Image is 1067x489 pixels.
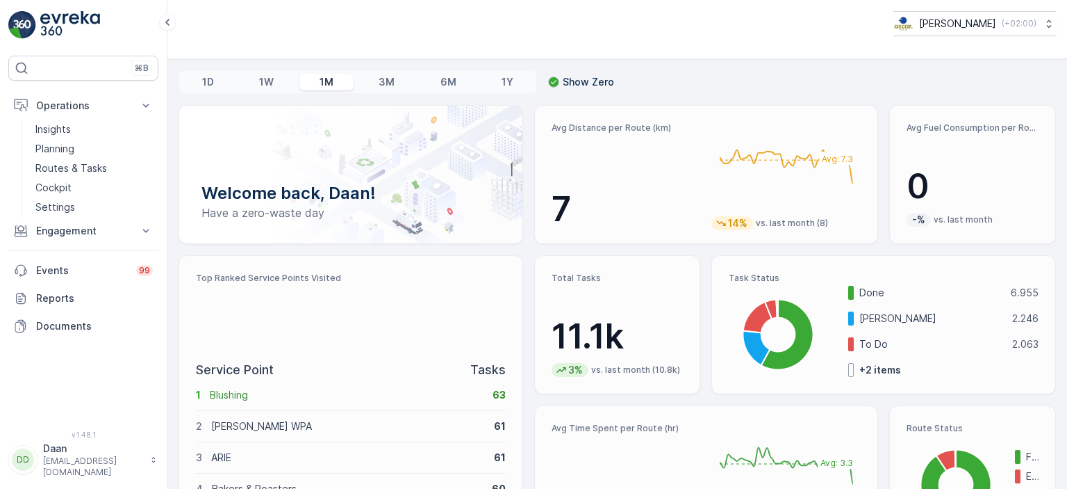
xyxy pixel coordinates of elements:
p: Engagement [36,224,131,238]
p: 7 [552,189,701,230]
p: 99 [139,265,150,276]
a: Routes & Tasks [30,159,158,178]
p: [PERSON_NAME] WPA [211,419,485,433]
p: Documents [36,319,153,333]
p: vs. last month [934,214,993,225]
p: Operations [36,99,131,113]
p: Planning [35,142,74,156]
button: Operations [8,92,158,120]
p: 61 [494,451,506,465]
p: [PERSON_NAME] [859,312,1003,326]
p: 2.063 [1012,337,1039,351]
p: vs. last month (10.8k) [591,364,680,376]
p: 2 [196,419,202,433]
p: Events [36,264,128,278]
p: Cockpit [35,181,72,195]
p: 1D [202,75,214,89]
p: 1 [196,388,201,402]
p: Blushing [210,388,483,402]
p: 63 [493,388,506,402]
p: Daan [43,442,143,456]
p: 61 [494,419,506,433]
p: To Do [859,337,1003,351]
p: Settings [35,200,75,214]
p: Top Ranked Service Points Visited [196,273,506,284]
p: Finished [1026,450,1039,464]
img: basis-logo_rgb2x.png [893,16,913,31]
p: 2.246 [1012,312,1039,326]
p: Total Tasks [552,273,684,284]
p: Done [859,286,1002,300]
a: Settings [30,198,158,217]
p: + 2 items [859,363,901,377]
p: Show Zero [563,75,614,89]
p: 3% [567,363,584,377]
p: Expired [1026,470,1039,483]
a: Reports [8,284,158,312]
p: 6M [440,75,456,89]
p: 0 [907,166,1039,207]
a: Cockpit [30,178,158,198]
p: ⌘B [135,63,149,74]
p: Service Point [196,360,274,380]
p: Routes & Tasks [35,161,107,175]
p: Avg Distance per Route (km) [552,122,701,134]
button: [PERSON_NAME](+02:00) [893,11,1056,36]
p: ARIE [211,451,485,465]
p: Reports [36,291,153,305]
p: 11.1k [552,316,684,358]
img: logo_light-DOdMpM7g.png [40,11,100,39]
p: [PERSON_NAME] [919,17,996,31]
p: 14% [727,216,749,230]
p: ( +02:00 ) [1002,18,1036,29]
p: Route Status [907,423,1039,434]
a: Insights [30,120,158,139]
a: Documents [8,312,158,340]
p: Insights [35,122,71,136]
p: Welcome back, Daan! [201,182,500,205]
p: 3M [379,75,395,89]
a: Events99 [8,257,158,284]
p: 1Y [502,75,513,89]
button: Engagement [8,217,158,245]
p: Avg Fuel Consumption per Route (lt) [907,122,1039,134]
p: [EMAIL_ADDRESS][DOMAIN_NAME] [43,456,143,478]
p: Tasks [470,360,506,380]
a: Planning [30,139,158,159]
button: DDDaan[EMAIL_ADDRESS][DOMAIN_NAME] [8,442,158,478]
p: 1W [259,75,274,89]
p: Task Status [729,273,1039,284]
p: 3 [196,451,202,465]
span: v 1.48.1 [8,431,158,439]
p: Avg Time Spent per Route (hr) [552,423,701,434]
p: 6.955 [1011,286,1039,300]
p: -% [911,213,927,227]
p: Have a zero-waste day [201,205,500,221]
div: DD [12,449,34,471]
p: 1M [320,75,333,89]
img: logo [8,11,36,39]
p: vs. last month (8) [756,218,828,229]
